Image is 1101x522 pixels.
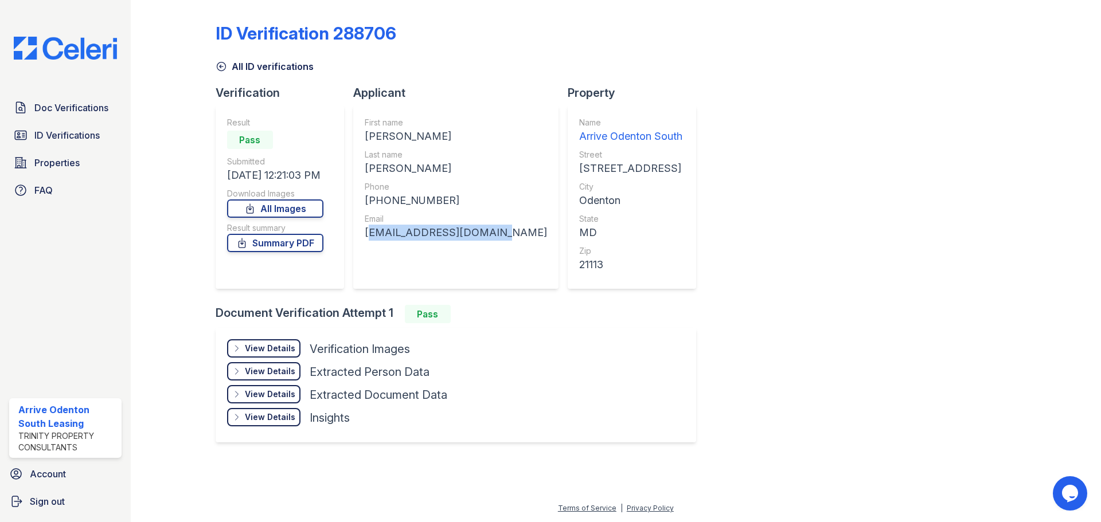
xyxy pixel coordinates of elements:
[34,183,53,197] span: FAQ
[9,96,122,119] a: Doc Verifications
[245,343,295,354] div: View Details
[310,364,430,380] div: Extracted Person Data
[245,366,295,377] div: View Details
[627,504,674,512] a: Privacy Policy
[579,181,682,193] div: City
[227,167,323,183] div: [DATE] 12:21:03 PM
[30,494,65,508] span: Sign out
[558,504,616,512] a: Terms of Service
[34,156,80,170] span: Properties
[5,462,126,485] a: Account
[579,117,682,128] div: Name
[227,188,323,199] div: Download Images
[353,85,568,101] div: Applicant
[216,60,314,73] a: All ID verifications
[620,504,623,512] div: |
[579,117,682,144] a: Name Arrive Odenton South
[579,128,682,144] div: Arrive Odenton South
[310,387,447,403] div: Extracted Document Data
[227,117,323,128] div: Result
[579,225,682,241] div: MD
[227,234,323,252] a: Summary PDF
[365,225,547,241] div: [EMAIL_ADDRESS][DOMAIN_NAME]
[9,151,122,174] a: Properties
[5,37,126,60] img: CE_Logo_Blue-a8612792a0a2168367f1c8372b55b34899dd931a85d93a1a3d3e32e68fde9ad4.png
[216,85,353,101] div: Verification
[579,257,682,273] div: 21113
[365,193,547,209] div: [PHONE_NUMBER]
[568,85,705,101] div: Property
[579,160,682,176] div: [STREET_ADDRESS]
[227,222,323,234] div: Result summary
[310,341,410,357] div: Verification Images
[30,467,66,481] span: Account
[310,410,350,426] div: Insights
[365,128,547,144] div: [PERSON_NAME]
[9,179,122,202] a: FAQ
[9,124,122,147] a: ID Verifications
[579,245,682,257] div: Zip
[34,128,100,142] span: ID Verifications
[18,403,117,430] div: Arrive Odenton South Leasing
[227,156,323,167] div: Submitted
[18,430,117,453] div: Trinity Property Consultants
[245,388,295,400] div: View Details
[365,213,547,225] div: Email
[405,305,451,323] div: Pass
[365,181,547,193] div: Phone
[216,23,396,44] div: ID Verification 288706
[365,149,547,160] div: Last name
[245,411,295,423] div: View Details
[579,149,682,160] div: Street
[34,101,108,115] span: Doc Verifications
[5,490,126,513] a: Sign out
[579,193,682,209] div: Odenton
[365,117,547,128] div: First name
[365,160,547,176] div: [PERSON_NAME]
[227,131,273,149] div: Pass
[216,305,705,323] div: Document Verification Attempt 1
[227,199,323,218] a: All Images
[1053,476,1090,511] iframe: chat widget
[579,213,682,225] div: State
